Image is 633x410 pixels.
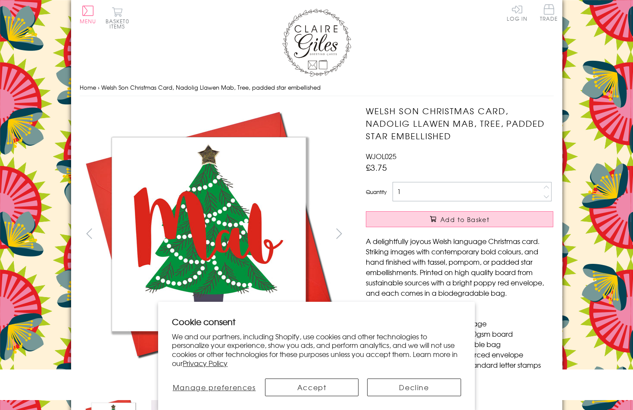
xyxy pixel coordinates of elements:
[79,105,338,363] img: Welsh Son Christmas Card, Nadolig Llawen Mab, Tree, padded star embellished
[440,215,490,224] span: Add to Basket
[265,379,359,396] button: Accept
[366,188,387,196] label: Quantity
[80,6,97,24] button: Menu
[507,4,527,21] a: Log In
[172,316,461,328] h2: Cookie consent
[106,7,129,29] button: Basket0 items
[172,379,256,396] button: Manage preferences
[540,4,558,23] a: Trade
[282,9,351,77] img: Claire Giles Greetings Cards
[367,379,461,396] button: Decline
[80,224,99,243] button: prev
[366,161,387,173] span: £3.75
[366,151,396,161] span: WJOL025
[109,17,129,30] span: 0 items
[80,17,97,25] span: Menu
[172,332,461,368] p: We and our partners, including Shopify, use cookies and other technologies to personalize your ex...
[101,83,321,91] span: Welsh Son Christmas Card, Nadolig Llawen Mab, Tree, padded star embellished
[349,105,607,363] img: Welsh Son Christmas Card, Nadolig Llawen Mab, Tree, padded star embellished
[329,224,349,243] button: next
[366,236,553,298] p: A delightfully joyous Welsh language Christmas card. Striking images with contemporary bold colou...
[183,358,228,368] a: Privacy Policy
[366,211,553,227] button: Add to Basket
[173,382,256,392] span: Manage preferences
[80,79,554,97] nav: breadcrumbs
[366,105,553,142] h1: Welsh Son Christmas Card, Nadolig Llawen Mab, Tree, padded star embellished
[540,4,558,21] span: Trade
[80,83,96,91] a: Home
[98,83,100,91] span: ›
